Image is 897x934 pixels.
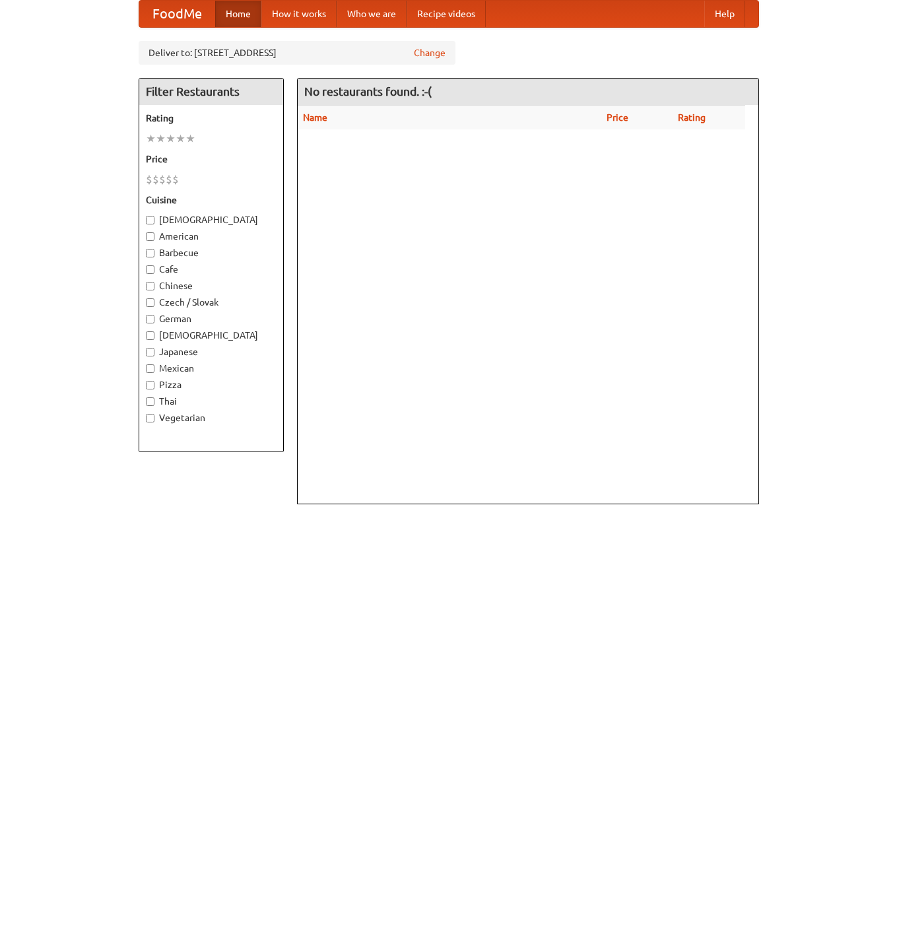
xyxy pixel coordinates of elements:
[146,216,154,224] input: [DEMOGRAPHIC_DATA]
[146,193,277,207] h5: Cuisine
[146,362,277,375] label: Mexican
[146,315,154,323] input: German
[139,79,283,105] h4: Filter Restaurants
[146,279,277,292] label: Chinese
[146,298,154,307] input: Czech / Slovak
[337,1,407,27] a: Who we are
[414,46,446,59] a: Change
[407,1,486,27] a: Recipe videos
[146,395,277,408] label: Thai
[146,296,277,309] label: Czech / Slovak
[146,364,154,373] input: Mexican
[678,112,706,123] a: Rating
[139,41,455,65] div: Deliver to: [STREET_ADDRESS]
[146,414,154,422] input: Vegetarian
[146,249,154,257] input: Barbecue
[172,172,179,187] li: $
[159,172,166,187] li: $
[146,131,156,146] li: ★
[146,265,154,274] input: Cafe
[146,411,277,424] label: Vegetarian
[146,348,154,356] input: Japanese
[261,1,337,27] a: How it works
[146,312,277,325] label: German
[146,263,277,276] label: Cafe
[146,230,277,243] label: American
[303,112,327,123] a: Name
[146,213,277,226] label: [DEMOGRAPHIC_DATA]
[146,152,277,166] h5: Price
[185,131,195,146] li: ★
[156,131,166,146] li: ★
[146,232,154,241] input: American
[139,1,215,27] a: FoodMe
[152,172,159,187] li: $
[146,345,277,358] label: Japanese
[146,381,154,389] input: Pizza
[146,112,277,125] h5: Rating
[215,1,261,27] a: Home
[304,85,432,98] ng-pluralize: No restaurants found. :-(
[146,331,154,340] input: [DEMOGRAPHIC_DATA]
[146,378,277,391] label: Pizza
[704,1,745,27] a: Help
[146,329,277,342] label: [DEMOGRAPHIC_DATA]
[146,397,154,406] input: Thai
[607,112,628,123] a: Price
[166,172,172,187] li: $
[146,246,277,259] label: Barbecue
[166,131,176,146] li: ★
[146,282,154,290] input: Chinese
[146,172,152,187] li: $
[176,131,185,146] li: ★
